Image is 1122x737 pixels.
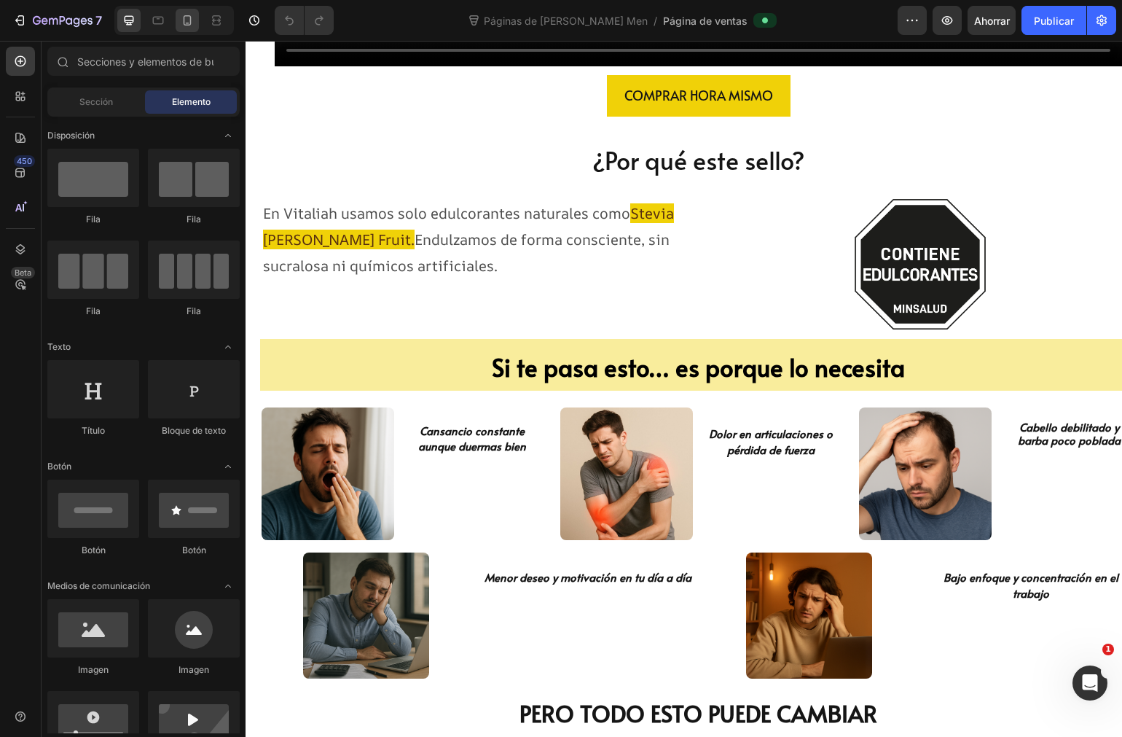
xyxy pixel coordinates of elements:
button: 7 [6,6,109,35]
span: Si te pasa esto… es porque lo necesita [246,310,659,343]
font: Beta [15,268,31,278]
img: Alt Image [58,512,184,638]
font: 7 [95,13,102,28]
img: gempages_578658871954899687-14b30366-f121-4019-94ba-228fdaa09110.webp [609,158,740,289]
font: Elemento [172,96,211,107]
input: Secciones y elementos de búsqueda [47,47,240,76]
span: ¿Por qué este sello? [347,102,560,136]
font: Fila [86,214,101,225]
span: Menor deseo y motivación en tu día a día [239,529,446,544]
font: Sección [79,96,113,107]
font: Imagen [178,664,209,675]
font: Disposición [47,130,95,141]
span: Dolor en articulaciones o pérdida de fuerza [463,385,587,417]
iframe: Área de diseño [246,41,1122,737]
font: Páginas de [PERSON_NAME] Men [484,15,648,27]
font: Botón [182,545,206,555]
img: Alt Image [315,367,447,499]
strong: Cansancio constante aunque duermas bien [173,382,280,413]
div: Deshacer/Rehacer [275,6,334,35]
span: Stevia [PERSON_NAME] Fruit. [17,163,428,208]
span: Cabello debilitado y barba poco poblada [772,378,875,408]
font: Página de ventas [663,15,748,27]
button: Ahorrar [968,6,1016,35]
span: Abrir con palanca [216,455,240,478]
font: Imagen [78,664,109,675]
font: Botón [47,461,71,472]
button: Publicar [1021,6,1086,35]
img: Alt Image [501,512,627,638]
span: Abrir con palanca [216,124,240,147]
font: Fila [86,305,101,316]
font: Título [82,425,105,436]
font: 450 [17,156,32,166]
font: Fila [187,214,201,225]
p: COMPRAR HORA MISMO [379,43,527,66]
font: / [654,15,657,27]
span: Abrir con palanca [216,335,240,359]
font: Texto [47,341,71,352]
font: Ahorrar [974,15,1010,27]
span: PERO TODO ESTO PUEDE CAMBIAR [274,657,632,688]
iframe: Chat en vivo de Intercom [1072,666,1107,701]
font: Medios de comunicación [47,580,150,591]
font: Fila [187,305,201,316]
font: 1 [1105,644,1111,654]
p: En Vitaliah usamos solo edulcorantes naturales como Endulzamos de forma consciente, sin sucralosa... [17,160,446,238]
font: Publicar [1034,15,1074,27]
font: Botón [82,545,106,555]
font: Bloque de texto [162,425,226,436]
span: Abrir con palanca [216,574,240,598]
img: Alt Image [613,367,746,499]
strong: Bajo enfoque y concentración en el trabajo [698,529,873,560]
img: Alt Image [16,367,149,499]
